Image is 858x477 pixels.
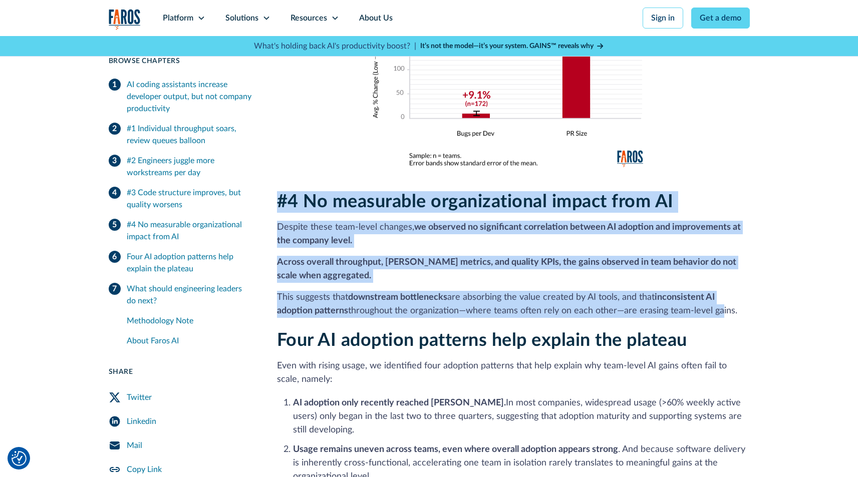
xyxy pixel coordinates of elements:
p: Even with rising usage, we identified four adoption patterns that help explain why team-level AI ... [277,359,750,386]
a: #2 Engineers juggle more workstreams per day [109,151,253,183]
div: #4 No measurable organizational impact from AI [127,219,253,243]
strong: AI adoption only recently reached [PERSON_NAME]. [293,398,506,407]
strong: Usage remains uneven across teams, even where overall adoption appears strong [293,445,618,454]
a: #4 No measurable organizational impact from AI [109,215,253,247]
p: Despite these team-level changes, [277,221,750,248]
a: Mail Share [109,433,253,457]
div: #1 Individual throughput soars, review queues balloon [127,123,253,147]
a: Four AI adoption patterns help explain the plateau [109,247,253,279]
div: Browse Chapters [109,56,253,67]
a: LinkedIn Share [109,409,253,433]
div: What should engineering leaders do next? [127,283,253,307]
a: Get a demo [691,8,750,29]
div: Platform [163,12,193,24]
a: AI coding assistants increase developer output, but not company productivity [109,75,253,119]
strong: Across overall throughput, [PERSON_NAME] metrics, and quality KPIs, the gains observed in team be... [277,258,736,280]
a: #1 Individual throughput soars, review queues balloon [109,119,253,151]
strong: It’s not the model—it’s your system. GAINS™ reveals why [420,43,594,50]
div: #3 Code structure improves, but quality worsens [127,187,253,211]
div: Twitter [127,391,152,403]
p: This suggests that are absorbing the value created by AI tools, and that throughout the organizat... [277,291,750,318]
div: Mail [127,439,142,451]
div: Copy Link [127,463,162,475]
img: Logo of the analytics and reporting company Faros. [109,9,141,30]
div: Solutions [225,12,258,24]
h2: #4 No measurable organizational impact from AI [277,191,750,213]
a: home [109,9,141,30]
div: Methodology Note [127,315,253,327]
div: Resources [291,12,327,24]
a: About Faros AI [127,331,253,351]
strong: downstream bottlenecks [348,293,447,302]
a: Twitter Share [109,385,253,409]
strong: we observed no significant correlation between AI adoption and improvements at the company level. [277,223,741,245]
div: AI coding assistants increase developer output, but not company productivity [127,79,253,115]
a: What should engineering leaders do next? [109,279,253,311]
div: Linkedin [127,415,156,427]
div: Share [109,367,253,377]
a: #3 Code structure improves, but quality worsens [109,183,253,215]
button: Cookie Settings [12,451,27,466]
a: Methodology Note [127,311,253,331]
div: #2 Engineers juggle more workstreams per day [127,155,253,179]
h2: Four AI adoption patterns help explain the plateau [277,330,750,351]
strong: inconsistent AI adoption patterns [277,293,715,315]
a: It’s not the model—it’s your system. GAINS™ reveals why [420,41,605,52]
p: What's holding back AI's productivity boost? | [254,40,416,52]
div: About Faros AI [127,335,253,347]
img: Revisit consent button [12,451,27,466]
div: Four AI adoption patterns help explain the plateau [127,251,253,275]
li: In most companies, widespread usage (>60% weekly active users) only began in the last two to thre... [293,396,750,437]
a: Sign in [643,8,683,29]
